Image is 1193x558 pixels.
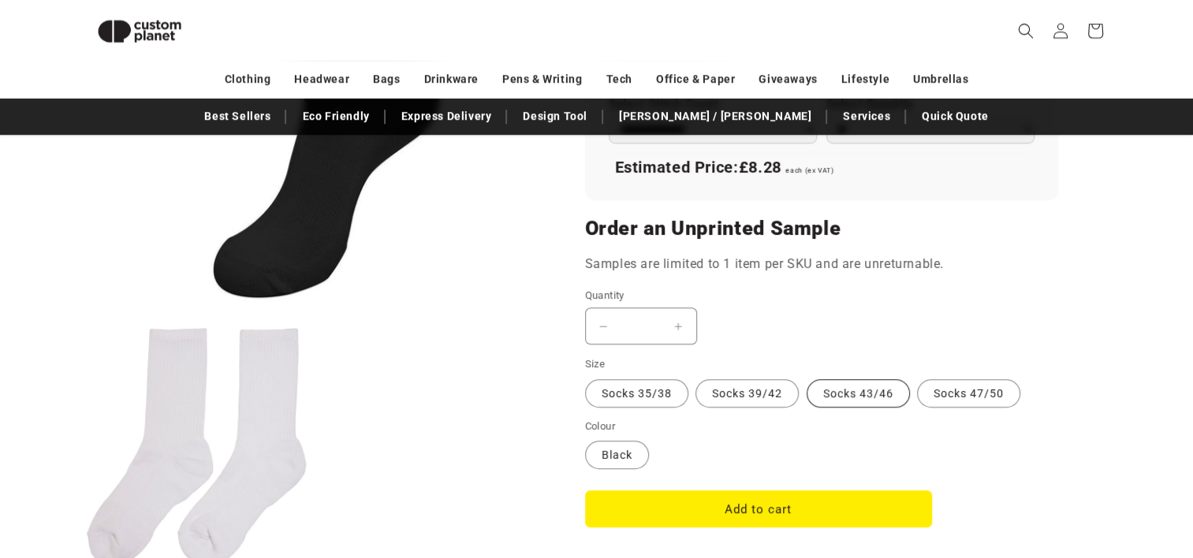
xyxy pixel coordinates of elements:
[515,102,595,130] a: Design Tool
[917,379,1020,407] label: Socks 47/50
[294,102,377,130] a: Eco Friendly
[585,253,1058,276] p: Samples are limited to 1 item per SKU and are unreturnable.
[196,102,278,130] a: Best Sellers
[424,65,479,93] a: Drinkware
[913,65,968,93] a: Umbrellas
[84,6,195,56] img: Custom Planet
[585,216,1058,241] h2: Order an Unprinted Sample
[807,379,910,407] label: Socks 43/46
[502,65,582,93] a: Pens & Writing
[393,102,500,130] a: Express Delivery
[695,379,799,407] label: Socks 39/42
[835,102,898,130] a: Services
[759,65,817,93] a: Giveaways
[739,158,781,177] span: £8.28
[585,288,932,303] label: Quantity
[785,166,833,174] span: each (ex VAT)
[294,65,349,93] a: Headwear
[609,151,1035,184] div: Estimated Price:
[914,102,997,130] a: Quick Quote
[585,441,649,469] label: Black
[930,388,1193,558] iframe: Chat Widget
[585,379,688,407] label: Socks 35/38
[225,65,271,93] a: Clothing
[841,65,889,93] a: Lifestyle
[585,418,617,434] legend: Colour
[611,102,819,130] a: [PERSON_NAME] / [PERSON_NAME]
[373,65,400,93] a: Bags
[585,490,932,527] button: Add to cart
[656,65,735,93] a: Office & Paper
[585,356,607,372] legend: Size
[606,65,632,93] a: Tech
[1008,13,1043,48] summary: Search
